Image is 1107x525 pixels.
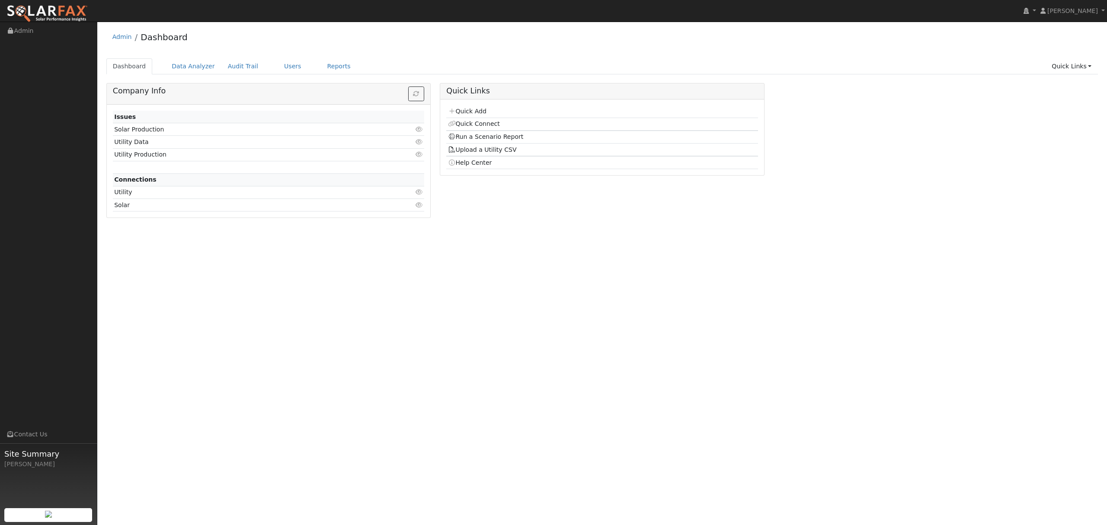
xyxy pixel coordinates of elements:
strong: Issues [114,113,136,120]
img: SolarFax [6,5,88,23]
a: Admin [112,33,132,40]
div: [PERSON_NAME] [4,460,93,469]
a: Data Analyzer [165,58,221,74]
img: retrieve [45,511,52,518]
a: Quick Connect [448,120,500,127]
i: Click to view [415,139,423,145]
a: Quick Add [448,108,486,115]
strong: Connections [114,176,157,183]
a: Help Center [448,159,492,166]
span: Site Summary [4,448,93,460]
a: Upload a Utility CSV [448,146,517,153]
a: Dashboard [106,58,153,74]
i: Click to view [415,126,423,132]
a: Quick Links [1045,58,1098,74]
td: Utility Production [113,148,374,161]
a: Users [278,58,308,74]
i: Click to view [415,189,423,195]
h5: Company Info [113,86,424,96]
td: Utility Data [113,136,374,148]
td: Solar [113,199,374,211]
span: [PERSON_NAME] [1047,7,1098,14]
h5: Quick Links [446,86,758,96]
a: Reports [321,58,357,74]
a: Run a Scenario Report [448,133,524,140]
i: Click to view [415,202,423,208]
i: Click to view [415,151,423,157]
td: Utility [113,186,374,198]
a: Dashboard [141,32,188,42]
a: Audit Trail [221,58,265,74]
td: Solar Production [113,123,374,136]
